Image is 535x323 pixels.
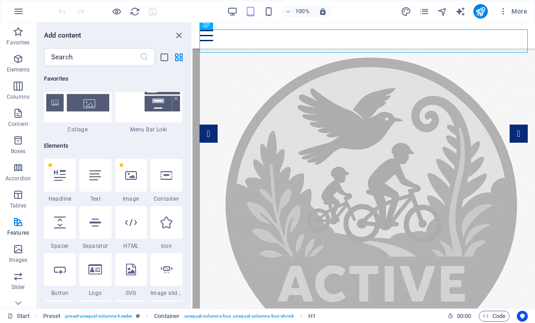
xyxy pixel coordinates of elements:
[44,63,112,133] div: Collage
[130,6,140,17] i: Reload page
[183,311,294,322] span: . unequal-columns-box .unequal-columns-box-shrink
[151,206,182,250] div: Icon
[457,311,471,322] span: 00 00
[111,6,122,17] button: Click here to leave preview mode and continue editing
[463,313,465,319] span: :
[447,311,472,322] h6: Session time
[151,159,182,202] div: Container
[64,311,132,322] span: . preset-unequal-columns-header
[173,52,184,63] button: grid-view
[115,253,147,297] div: SVG
[44,48,140,66] input: Search
[154,311,180,322] span: Click to select. Double-click to edit
[44,140,182,151] h6: Elements
[475,6,486,17] i: Publish
[151,195,182,202] span: Container
[499,7,527,16] span: More
[129,6,140,17] button: reload
[11,284,25,291] p: Slider
[151,242,182,250] span: Icon
[495,4,531,19] button: More
[159,52,170,63] button: list-view
[115,159,147,202] div: Image
[151,289,182,297] span: Image slider
[173,30,184,41] button: close panel
[6,39,29,46] p: Favorites
[136,313,140,318] i: This element is a customizable preset
[44,126,112,133] span: Collage
[401,6,412,17] button: design
[419,6,429,17] i: Pages (Ctrl+Alt+S)
[117,73,180,111] img: menu-bar-loki.svg
[115,63,183,133] div: Menu Bar Loki
[44,195,76,202] span: Headline
[517,311,528,322] button: Usercentrics
[44,289,76,297] span: Button
[9,256,28,264] p: Images
[46,73,109,111] img: collage.svg
[115,242,147,250] span: HTML
[44,30,82,41] h6: Add content
[79,195,111,202] span: Text
[43,311,61,322] span: Click to select. Double-click to edit
[7,93,29,101] p: Columns
[43,311,316,322] nav: breadcrumb
[115,289,147,297] span: SVG
[44,242,76,250] span: Spacer
[44,159,76,202] div: Headline
[419,6,430,17] button: pages
[44,206,76,250] div: Spacer
[479,311,510,322] button: Code
[115,195,147,202] span: Image
[79,253,111,297] div: Logo
[483,311,506,322] span: Code
[11,148,26,155] p: Boxes
[8,121,28,128] p: Content
[44,253,76,297] div: Button
[7,66,30,73] p: Elements
[7,311,30,322] a: Click to cancel selection. Double-click to open Pages
[119,163,124,168] span: Remove from favorites
[115,126,183,133] span: Menu Bar Loki
[282,6,314,17] button: 100%
[455,6,466,17] i: AI Writer
[79,159,111,202] div: Text
[44,73,182,84] h6: Favorites
[473,4,488,19] button: publish
[115,206,147,250] div: HTML
[401,6,411,17] i: Design (Ctrl+Alt+Y)
[437,6,447,17] i: Navigator
[319,7,327,15] i: On resize automatically adjust zoom level to fit chosen device.
[295,6,310,17] h6: 100%
[455,6,466,17] button: text_generator
[7,229,29,236] p: Features
[151,253,182,297] div: Image slider
[79,289,111,297] span: Logo
[79,242,111,250] span: Separator
[437,6,448,17] button: navigator
[79,206,111,250] div: Separator
[48,163,53,168] span: Remove from favorites
[10,202,26,209] p: Tables
[308,311,316,322] span: Click to select. Double-click to edit
[5,175,31,182] p: Accordion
